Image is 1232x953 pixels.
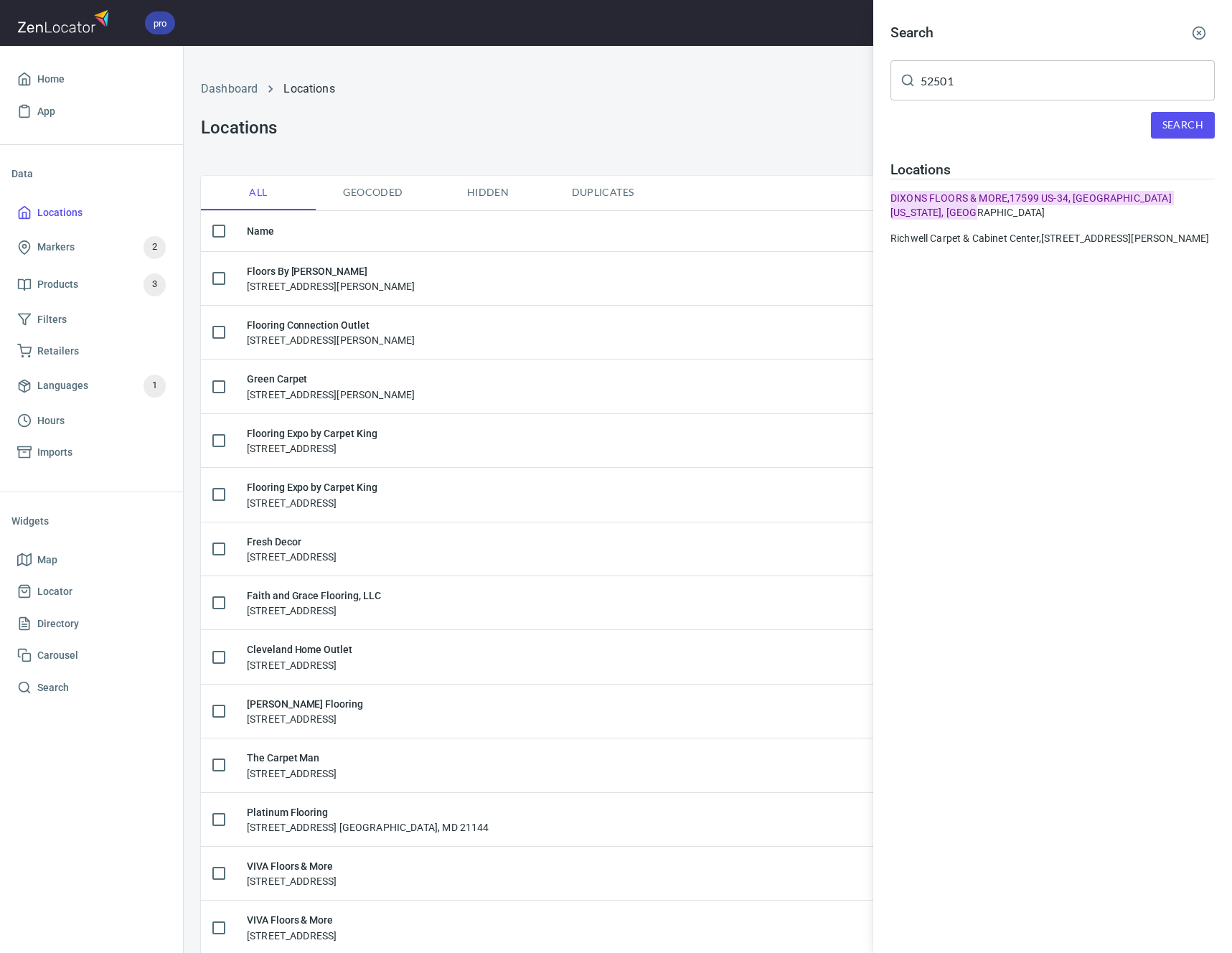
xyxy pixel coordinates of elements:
h4: Search [890,24,934,42]
div: DIXONS FLOORS & MORE, 17599 US-34, [GEOGRAPHIC_DATA][US_STATE], [GEOGRAPHIC_DATA] [890,191,1215,220]
input: Search for locations, markers or anything you want [921,60,1215,100]
button: Search [1151,112,1215,139]
h4: Locations [890,161,1215,179]
a: DIXONS FLOORS & MORE,17599 US-34, [GEOGRAPHIC_DATA][US_STATE], [GEOGRAPHIC_DATA] [890,191,1215,220]
span: Search [1162,116,1203,134]
div: Richwell Carpet & Cabinet Center, [STREET_ADDRESS][PERSON_NAME] [890,231,1215,245]
a: Richwell Carpet & Cabinet Center,[STREET_ADDRESS][PERSON_NAME] [890,231,1215,245]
